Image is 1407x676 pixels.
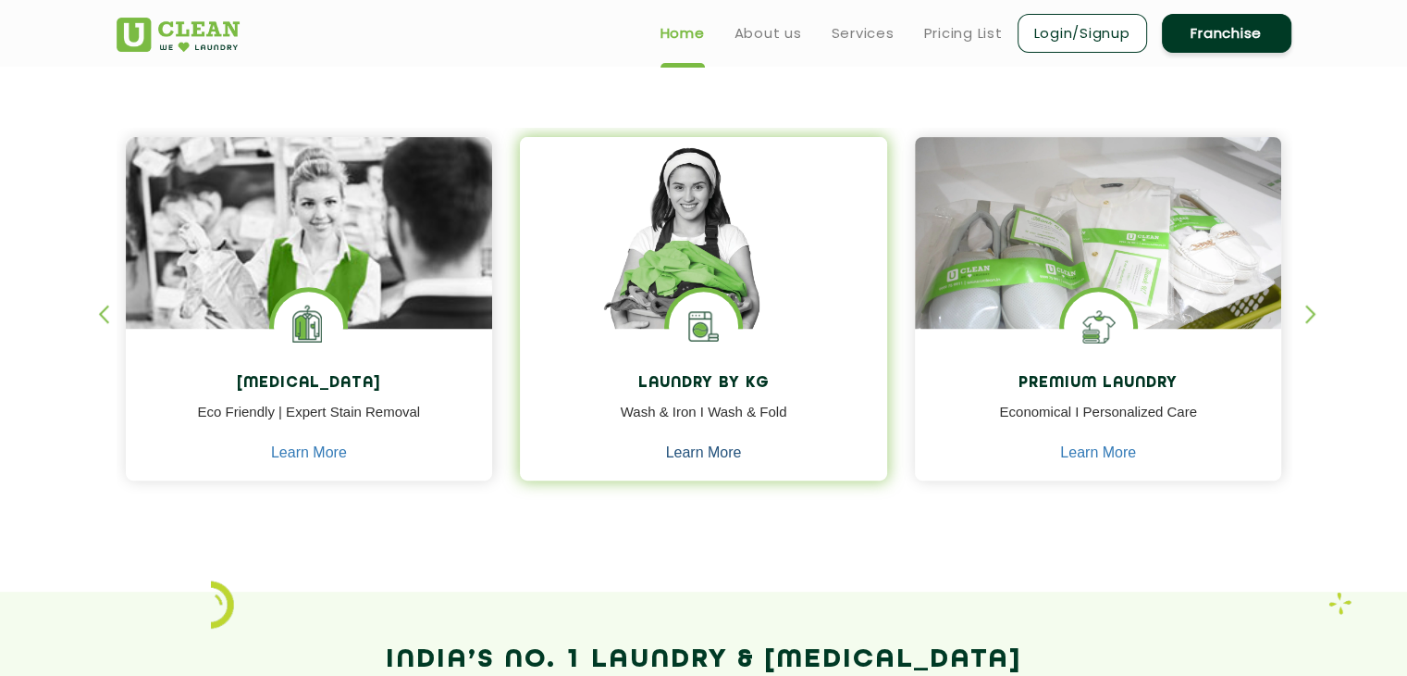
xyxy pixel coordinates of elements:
[271,444,347,461] a: Learn More
[534,375,873,393] h4: Laundry by Kg
[1060,444,1136,461] a: Learn More
[915,137,1282,382] img: laundry done shoes and clothes
[140,402,479,444] p: Eco Friendly | Expert Stain Removal
[534,402,873,444] p: Wash & Iron I Wash & Fold
[929,375,1268,393] h4: Premium Laundry
[274,292,343,361] img: Laundry Services near me
[1328,592,1351,615] img: Laundry wash and iron
[1064,292,1133,361] img: Shoes Cleaning
[734,22,802,44] a: About us
[660,22,705,44] a: Home
[669,292,738,361] img: laundry washing machine
[666,444,742,461] a: Learn More
[929,402,1268,444] p: Economical I Personalized Care
[117,18,240,52] img: UClean Laundry and Dry Cleaning
[1018,14,1147,53] a: Login/Signup
[1162,14,1291,53] a: Franchise
[520,137,887,382] img: a girl with laundry basket
[924,22,1003,44] a: Pricing List
[832,22,895,44] a: Services
[211,581,234,629] img: icon_2.png
[126,137,493,432] img: Drycleaners near me
[140,375,479,393] h4: [MEDICAL_DATA]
